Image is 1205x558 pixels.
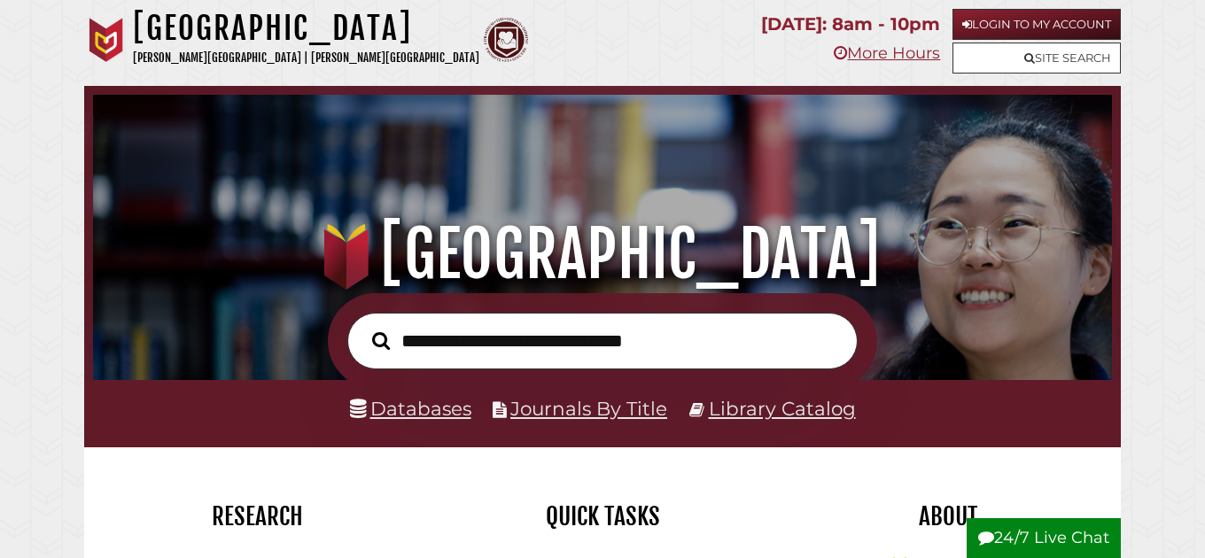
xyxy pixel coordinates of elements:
[97,501,416,531] h2: Research
[443,501,762,531] h2: Quick Tasks
[761,9,940,40] p: [DATE]: 8am - 10pm
[363,327,399,354] button: Search
[133,9,479,48] h1: [GEOGRAPHIC_DATA]
[709,397,856,420] a: Library Catalog
[84,18,128,62] img: Calvin University
[372,331,390,351] i: Search
[484,18,528,62] img: Calvin Theological Seminary
[834,43,940,63] a: More Hours
[133,48,479,68] p: [PERSON_NAME][GEOGRAPHIC_DATA] | [PERSON_NAME][GEOGRAPHIC_DATA]
[350,397,471,420] a: Databases
[952,43,1121,74] a: Site Search
[111,215,1093,293] h1: [GEOGRAPHIC_DATA]
[789,501,1108,531] h2: About
[952,9,1121,40] a: Login to My Account
[510,397,667,420] a: Journals By Title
